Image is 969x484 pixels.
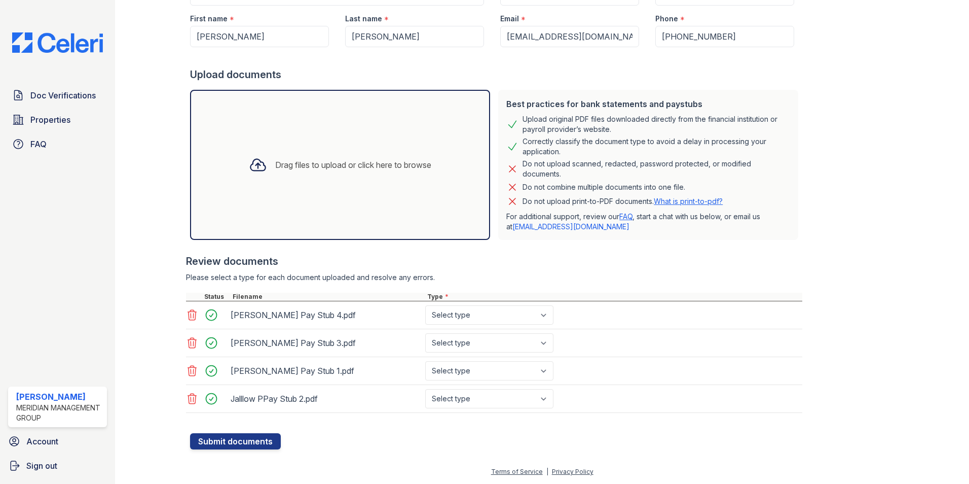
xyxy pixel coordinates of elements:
[26,460,57,472] span: Sign out
[190,433,281,450] button: Submit documents
[491,468,543,475] a: Terms of Service
[546,468,548,475] div: |
[345,14,382,24] label: Last name
[512,222,629,231] a: [EMAIL_ADDRESS][DOMAIN_NAME]
[500,14,519,24] label: Email
[30,89,96,101] span: Doc Verifications
[30,114,70,126] span: Properties
[523,136,790,157] div: Correctly classify the document type to avoid a delay in processing your application.
[16,391,103,403] div: [PERSON_NAME]
[231,335,421,351] div: [PERSON_NAME] Pay Stub 3.pdf
[8,85,107,106] a: Doc Verifications
[26,435,58,447] span: Account
[4,32,111,53] img: CE_Logo_Blue-a8612792a0a2168367f1c8372b55b34899dd931a85d93a1a3d3e32e68fde9ad4.png
[231,391,421,407] div: Jalllow PPay Stub 2.pdf
[16,403,103,423] div: Meridian Management Group
[186,272,802,283] div: Please select a type for each document uploaded and resolve any errors.
[655,14,678,24] label: Phone
[190,14,228,24] label: First name
[231,363,421,379] div: [PERSON_NAME] Pay Stub 1.pdf
[506,212,790,232] p: For additional support, review our , start a chat with us below, or email us at
[619,212,632,221] a: FAQ
[202,293,231,301] div: Status
[523,114,790,134] div: Upload original PDF files downloaded directly from the financial institution or payroll provider’...
[275,159,431,171] div: Drag files to upload or click here to browse
[523,196,723,206] p: Do not upload print-to-PDF documents.
[231,293,425,301] div: Filename
[523,181,685,193] div: Do not combine multiple documents into one file.
[231,307,421,323] div: [PERSON_NAME] Pay Stub 4.pdf
[190,67,802,82] div: Upload documents
[552,468,593,475] a: Privacy Policy
[4,431,111,452] a: Account
[8,134,107,154] a: FAQ
[425,293,802,301] div: Type
[8,110,107,130] a: Properties
[4,456,111,476] a: Sign out
[506,98,790,110] div: Best practices for bank statements and paystubs
[30,138,47,150] span: FAQ
[654,197,723,205] a: What is print-to-pdf?
[186,254,802,268] div: Review documents
[523,159,790,179] div: Do not upload scanned, redacted, password protected, or modified documents.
